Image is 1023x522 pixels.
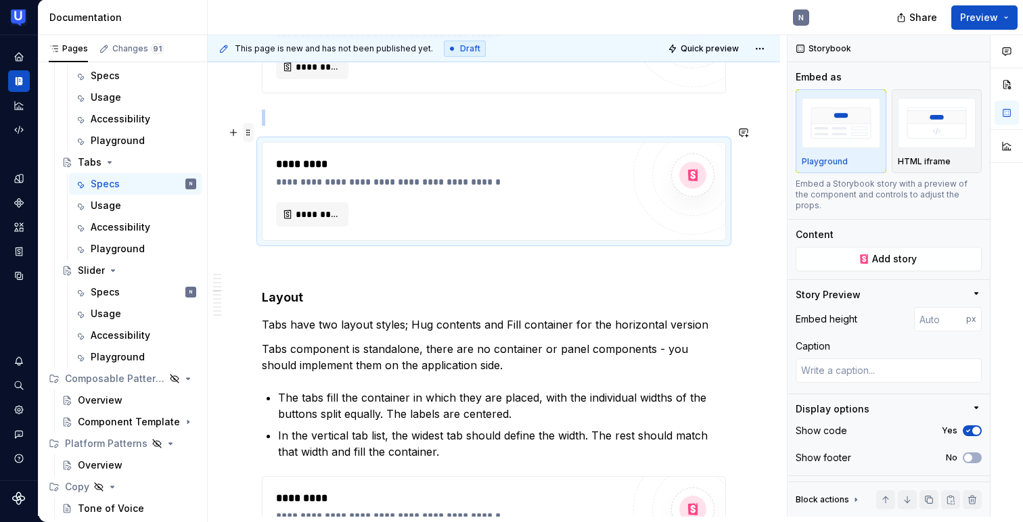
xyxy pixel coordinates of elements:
[796,490,861,509] div: Block actions
[91,285,120,299] div: Specs
[796,228,834,241] div: Content
[56,260,202,281] a: Slider
[278,427,726,460] p: In the vertical tab list, the widest tab should define the width. The rest should match that widt...
[8,399,30,421] a: Settings
[942,425,957,436] label: Yes
[69,65,202,87] a: Specs
[65,437,147,450] div: Platform Patterns
[8,265,30,287] a: Data sources
[91,220,150,234] div: Accessibility
[65,480,89,494] div: Copy
[914,307,966,331] input: Auto
[262,289,726,306] h4: Layout
[460,43,480,54] span: Draft
[796,179,982,211] div: Embed a Storybook story with a preview of the component and controls to adjust the props.
[8,423,30,445] button: Contact support
[91,112,150,126] div: Accessibility
[43,368,202,389] div: Composable Patterns
[796,288,861,302] div: Story Preview
[8,241,30,262] a: Storybook stories
[8,350,30,372] button: Notifications
[796,402,982,416] button: Display options
[8,119,30,141] a: Code automation
[909,11,937,24] span: Share
[796,89,886,173] button: placeholderPlayground
[65,372,165,385] div: Composable Patterns
[69,195,202,216] a: Usage
[796,451,851,465] div: Show footer
[78,156,101,169] div: Tabs
[12,492,26,505] svg: Supernova Logo
[8,70,30,92] a: Documentation
[951,5,1018,30] button: Preview
[56,151,202,173] a: Tabs
[796,424,847,437] div: Show code
[49,11,202,24] div: Documentation
[69,108,202,130] a: Accessibility
[78,394,122,407] div: Overview
[112,43,164,54] div: Changes
[56,454,202,476] a: Overview
[69,216,202,238] a: Accessibility
[681,43,739,54] span: Quick preview
[8,375,30,396] button: Search ⌘K
[56,498,202,519] a: Tone of Voice
[796,339,830,353] div: Caption
[898,156,951,167] p: HTML iframe
[796,402,869,416] div: Display options
[235,43,433,54] span: This page is new and has not been published yet.
[664,39,745,58] button: Quick preview
[69,325,202,346] a: Accessibility
[8,192,30,214] a: Components
[91,134,145,147] div: Playground
[798,12,804,23] div: N
[91,177,120,191] div: Specs
[56,389,202,411] a: Overview
[151,43,164,54] span: 91
[91,199,121,212] div: Usage
[43,433,202,454] div: Platform Patterns
[69,238,202,260] a: Playground
[890,5,946,30] button: Share
[91,350,145,364] div: Playground
[8,46,30,68] a: Home
[43,476,202,498] div: Copy
[796,494,849,505] div: Block actions
[91,69,120,82] div: Specs
[802,156,848,167] p: Playground
[69,346,202,368] a: Playground
[8,168,30,189] a: Design tokens
[262,341,726,373] p: Tabs component is standalone, there are no container or panel components - you should implement t...
[56,411,202,433] a: Component Template
[78,502,144,515] div: Tone of Voice
[189,177,192,191] div: N
[11,9,27,26] img: 41adf70f-fc1c-4662-8e2d-d2ab9c673b1b.png
[91,91,121,104] div: Usage
[91,329,150,342] div: Accessibility
[802,98,880,147] img: placeholder
[796,312,857,326] div: Embed height
[78,264,105,277] div: Slider
[898,98,976,147] img: placeholder
[966,314,976,325] p: px
[91,242,145,256] div: Playground
[796,288,982,302] button: Story Preview
[8,216,30,238] a: Assets
[69,130,202,151] a: Playground
[69,87,202,108] a: Usage
[189,285,192,299] div: N
[78,458,122,472] div: Overview
[91,307,121,321] div: Usage
[49,43,88,54] div: Pages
